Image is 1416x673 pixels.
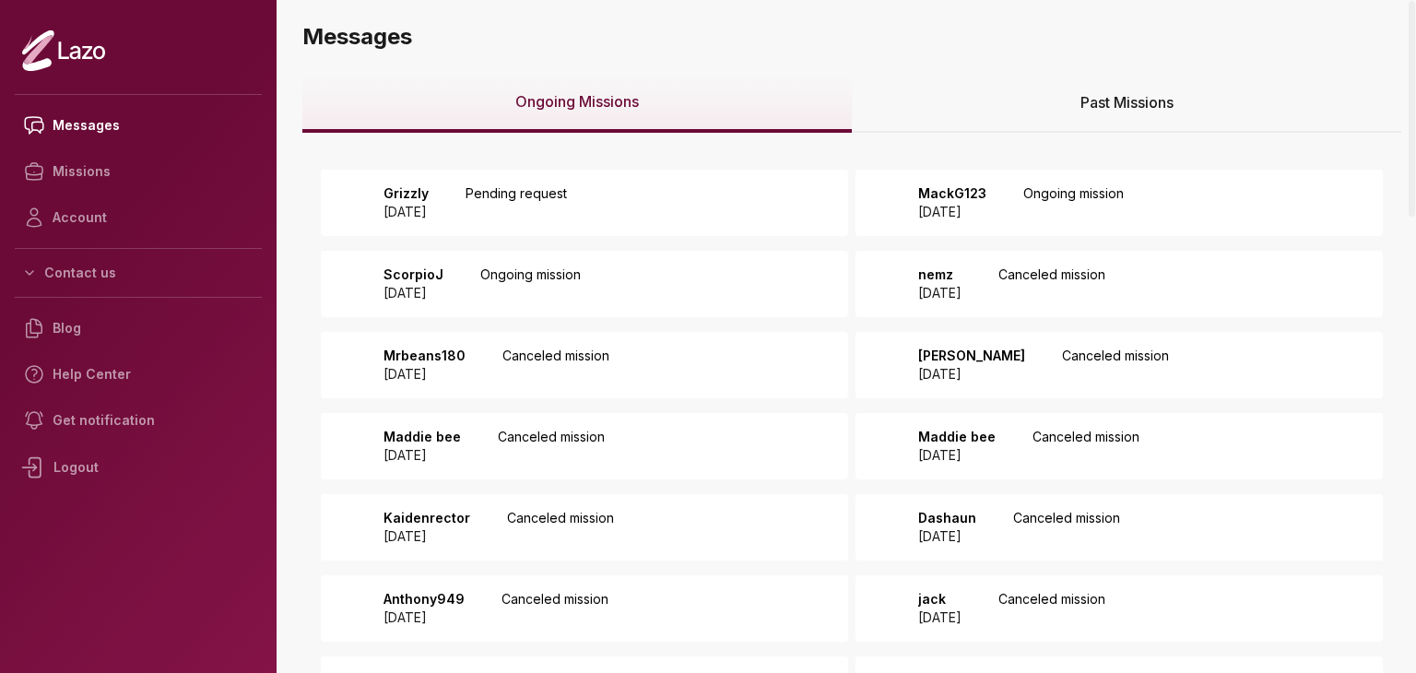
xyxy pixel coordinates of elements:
p: Canceled mission [498,428,605,465]
p: Canceled mission [998,590,1105,627]
p: [DATE] [383,527,470,546]
p: [DATE] [383,608,465,627]
p: MackG123 [918,184,986,203]
p: Pending request [466,184,567,221]
p: Maddie bee [918,428,996,446]
p: Anthony949 [383,590,465,608]
a: Account [15,195,262,241]
p: nemz [918,266,962,284]
a: Messages [15,102,262,148]
p: [DATE] [383,446,461,465]
p: [DATE] [918,527,976,546]
button: Contact us [15,256,262,289]
p: [DATE] [383,284,443,302]
a: Get notification [15,397,262,443]
p: Canceled mission [501,590,608,627]
a: Missions [15,148,262,195]
p: [DATE] [918,446,996,465]
p: jack [918,590,962,608]
p: [DATE] [918,365,1025,384]
a: Help Center [15,351,262,397]
p: Canceled mission [1032,428,1139,465]
p: Ongoing mission [1023,184,1124,221]
p: Ongoing mission [480,266,581,302]
p: Canceled mission [1013,509,1120,546]
span: Ongoing Missions [515,90,639,112]
a: Blog [15,305,262,351]
p: Mrbeans180 [383,347,466,365]
p: [DATE] [918,284,962,302]
p: ScorpioJ [383,266,443,284]
p: Grizzly [383,184,429,203]
p: Canceled mission [502,347,609,384]
p: Canceled mission [507,509,614,546]
p: Dashaun [918,509,976,527]
div: Logout [15,443,262,491]
p: [DATE] [383,203,429,221]
p: Canceled mission [998,266,1105,302]
p: Kaidenrector [383,509,470,527]
p: Canceled mission [1062,347,1169,384]
span: Past Missions [1080,91,1174,113]
p: [DATE] [383,365,466,384]
p: Maddie bee [383,428,461,446]
p: [PERSON_NAME] [918,347,1025,365]
p: [DATE] [918,203,986,221]
p: [DATE] [918,608,962,627]
h3: Messages [302,22,1401,52]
